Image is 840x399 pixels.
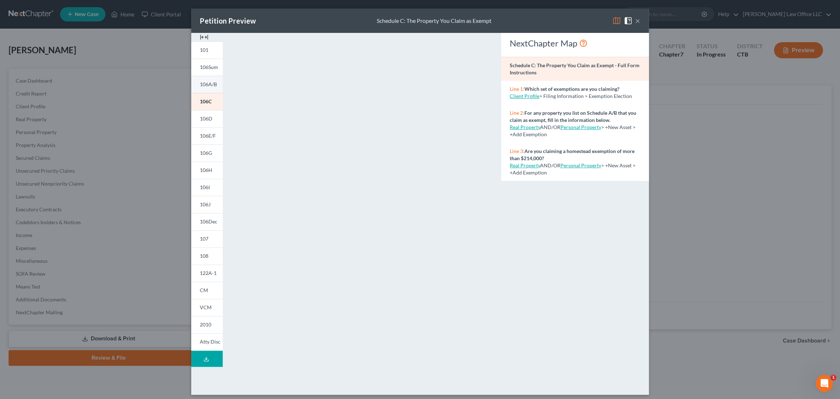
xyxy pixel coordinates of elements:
span: 106I [200,184,210,190]
a: 122A-1 [191,265,223,282]
div: NextChapter Map [510,38,640,49]
a: 2010 [191,316,223,333]
button: × [635,16,640,25]
span: Atty Disc [200,339,221,345]
a: Personal Property [560,162,601,168]
span: AND/OR [510,162,560,168]
span: 2010 [200,321,211,327]
span: 122A-1 [200,270,217,276]
a: 106C [191,93,223,110]
span: 101 [200,47,208,53]
span: 106D [200,115,212,122]
a: 101 [191,41,223,59]
img: map-eea8200ae884c6f1103ae1953ef3d486a96c86aabb227e865a55264e3737af1f.svg [612,16,621,25]
a: 106A/B [191,76,223,93]
img: expand-e0f6d898513216a626fdd78e52531dac95497ffd26381d4c15ee2fc46db09dca.svg [200,33,208,41]
a: Real Property [510,124,540,130]
span: > Filing Information > Exemption Election [539,93,632,99]
iframe: <object ng-attr-data='[URL][DOMAIN_NAME]' type='application/pdf' width='100%' height='975px'></ob... [236,39,488,387]
a: 106J [191,196,223,213]
a: 106Dec [191,213,223,230]
span: 107 [200,236,208,242]
a: Personal Property [560,124,601,130]
a: 106H [191,162,223,179]
strong: For any property you list on Schedule A/B that you claim as exempt, fill in the information below. [510,110,636,123]
iframe: Intercom live chat [816,375,833,392]
span: > +New Asset > +Add Exemption [510,162,636,176]
a: 106Sum [191,59,223,76]
span: 106A/B [200,81,217,87]
a: 107 [191,230,223,247]
span: 108 [200,253,208,259]
strong: Which set of exemptions are you claiming? [524,86,619,92]
a: Client Profile [510,93,539,99]
span: 106C [200,98,212,104]
a: Real Property [510,162,540,168]
a: VCM [191,299,223,316]
a: 106D [191,110,223,127]
span: AND/OR [510,124,560,130]
a: CM [191,282,223,299]
span: 1 [830,375,836,380]
div: Schedule C: The Property You Claim as Exempt [377,17,491,25]
a: 106E/F [191,127,223,144]
div: Petition Preview [200,16,256,26]
span: 106J [200,201,211,207]
a: 108 [191,247,223,265]
span: 106G [200,150,212,156]
a: 106G [191,144,223,162]
strong: Are you claiming a homestead exemption of more than $214,000? [510,148,634,161]
span: Line 2: [510,110,524,116]
span: CM [200,287,208,293]
span: VCM [200,304,212,310]
strong: Schedule C: The Property You Claim as Exempt - Full Form Instructions [510,62,639,75]
span: 106Sum [200,64,218,70]
a: 106I [191,179,223,196]
span: 106H [200,167,212,173]
span: > +New Asset > +Add Exemption [510,124,636,137]
span: Line 1: [510,86,524,92]
span: 106E/F [200,133,216,139]
span: Line 3: [510,148,524,154]
span: 106Dec [200,218,217,225]
img: help-close-5ba153eb36485ed6c1ea00a893f15db1cb9b99d6cae46e1a8edb6c62d00a1a76.svg [624,16,632,25]
a: Atty Disc [191,333,223,351]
